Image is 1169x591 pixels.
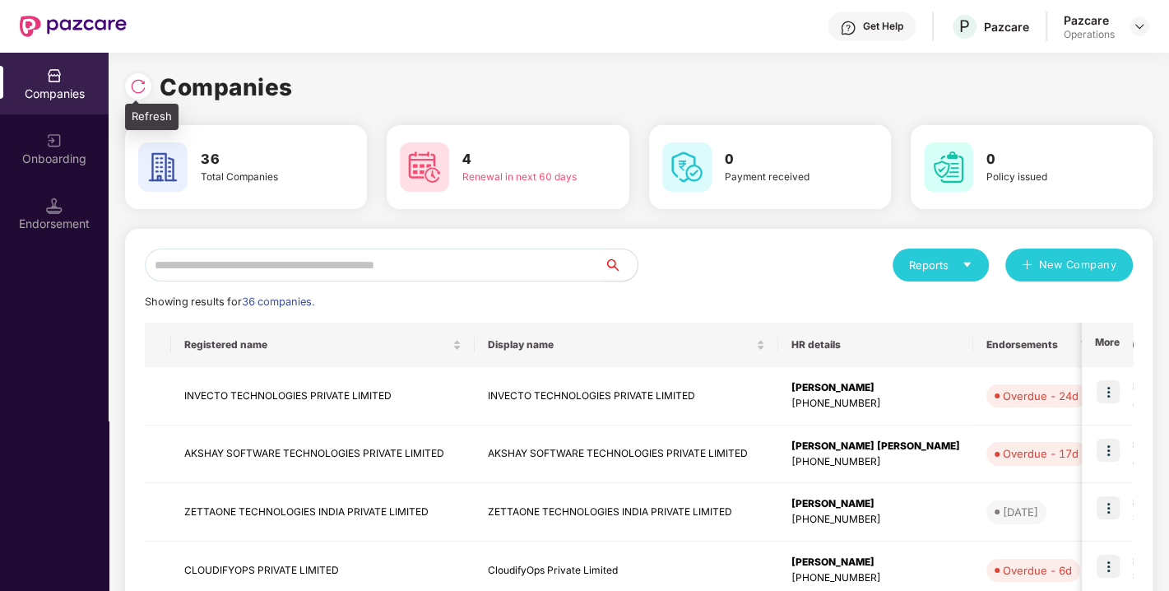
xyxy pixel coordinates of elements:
[791,555,960,570] div: [PERSON_NAME]
[184,338,449,351] span: Registered name
[475,323,778,367] th: Display name
[201,170,321,185] div: Total Companies
[46,133,63,149] img: svg+xml;base64,PHN2ZyB3aWR0aD0iMjAiIGhlaWdodD0iMjAiIHZpZXdCb3g9IjAgMCAyMCAyMCIgZmlsbD0ibm9uZSIgeG...
[986,170,1106,185] div: Policy issued
[1097,496,1120,519] img: icon
[604,249,638,282] button: search
[1003,562,1072,579] div: Overdue - 6d
[201,149,321,170] h3: 36
[171,323,475,367] th: Registered name
[475,483,778,542] td: ZETTAONE TECHNOLOGIES INDIA PRIVATE LIMITED
[171,426,475,484] td: AKSHAY SOFTWARE TECHNOLOGIES PRIVATE LIMITED
[791,496,960,512] div: [PERSON_NAME]
[1064,12,1115,28] div: Pazcare
[1003,388,1079,404] div: Overdue - 24d
[986,149,1106,170] h3: 0
[1097,439,1120,462] img: icon
[46,198,63,214] img: svg+xml;base64,PHN2ZyB3aWR0aD0iMTQuNSIgaGVpZ2h0PSIxNC41IiB2aWV3Qm94PSIwIDAgMTYgMTYiIGZpbGw9Im5vbm...
[1097,555,1120,578] img: icon
[130,78,146,95] img: svg+xml;base64,PHN2ZyBpZD0iUmVsb2FkLTMyeDMyIiB4bWxucz0iaHR0cDovL3d3dy53My5vcmcvMjAwMC9zdmciIHdpZH...
[1003,504,1038,520] div: [DATE]
[1082,323,1133,367] th: More
[475,426,778,484] td: AKSHAY SOFTWARE TECHNOLOGIES PRIVATE LIMITED
[791,439,960,454] div: [PERSON_NAME] [PERSON_NAME]
[462,149,582,170] h3: 4
[791,396,960,412] div: [PHONE_NUMBER]
[242,295,314,308] span: 36 companies.
[791,512,960,528] div: [PHONE_NUMBER]
[125,104,179,130] div: Refresh
[475,367,778,426] td: INVECTO TECHNOLOGIES PRIVATE LIMITED
[604,258,638,272] span: search
[160,69,293,105] h1: Companies
[171,367,475,426] td: INVECTO TECHNOLOGIES PRIVATE LIMITED
[488,338,753,351] span: Display name
[1003,445,1079,462] div: Overdue - 17d
[984,19,1029,35] div: Pazcare
[662,142,712,192] img: svg+xml;base64,PHN2ZyB4bWxucz0iaHR0cDovL3d3dy53My5vcmcvMjAwMC9zdmciIHdpZHRoPSI2MCIgaGVpZ2h0PSI2MC...
[909,257,972,273] div: Reports
[1064,28,1115,41] div: Operations
[1133,20,1146,33] img: svg+xml;base64,PHN2ZyBpZD0iRHJvcGRvd24tMzJ4MzIiIHhtbG5zPSJodHRwOi8vd3d3LnczLm9yZy8yMDAwL3N2ZyIgd2...
[400,142,449,192] img: svg+xml;base64,PHN2ZyB4bWxucz0iaHR0cDovL3d3dy53My5vcmcvMjAwMC9zdmciIHdpZHRoPSI2MCIgaGVpZ2h0PSI2MC...
[145,295,314,308] span: Showing results for
[171,483,475,542] td: ZETTAONE TECHNOLOGIES INDIA PRIVATE LIMITED
[20,16,127,37] img: New Pazcare Logo
[778,323,973,367] th: HR details
[1039,257,1117,273] span: New Company
[863,20,903,33] div: Get Help
[46,67,63,84] img: svg+xml;base64,PHN2ZyBpZD0iQ29tcGFuaWVzIiB4bWxucz0iaHR0cDovL3d3dy53My5vcmcvMjAwMC9zdmciIHdpZHRoPS...
[924,142,973,192] img: svg+xml;base64,PHN2ZyB4bWxucz0iaHR0cDovL3d3dy53My5vcmcvMjAwMC9zdmciIHdpZHRoPSI2MCIgaGVpZ2h0PSI2MC...
[840,20,856,36] img: svg+xml;base64,PHN2ZyBpZD0iSGVscC0zMngzMiIgeG1sbnM9Imh0dHA6Ly93d3cudzMub3JnLzIwMDAvc3ZnIiB3aWR0aD...
[725,149,845,170] h3: 0
[462,170,582,185] div: Renewal in next 60 days
[1097,380,1120,403] img: icon
[138,142,188,192] img: svg+xml;base64,PHN2ZyB4bWxucz0iaHR0cDovL3d3dy53My5vcmcvMjAwMC9zdmciIHdpZHRoPSI2MCIgaGVpZ2h0PSI2MC...
[962,259,972,270] span: caret-down
[1022,259,1032,272] span: plus
[1005,249,1133,282] button: plusNew Company
[1077,335,1093,355] span: filter
[791,380,960,396] div: [PERSON_NAME]
[791,570,960,586] div: [PHONE_NUMBER]
[791,454,960,470] div: [PHONE_NUMBER]
[986,338,1074,351] span: Endorsements
[959,16,970,36] span: P
[1080,340,1090,350] span: filter
[725,170,845,185] div: Payment received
